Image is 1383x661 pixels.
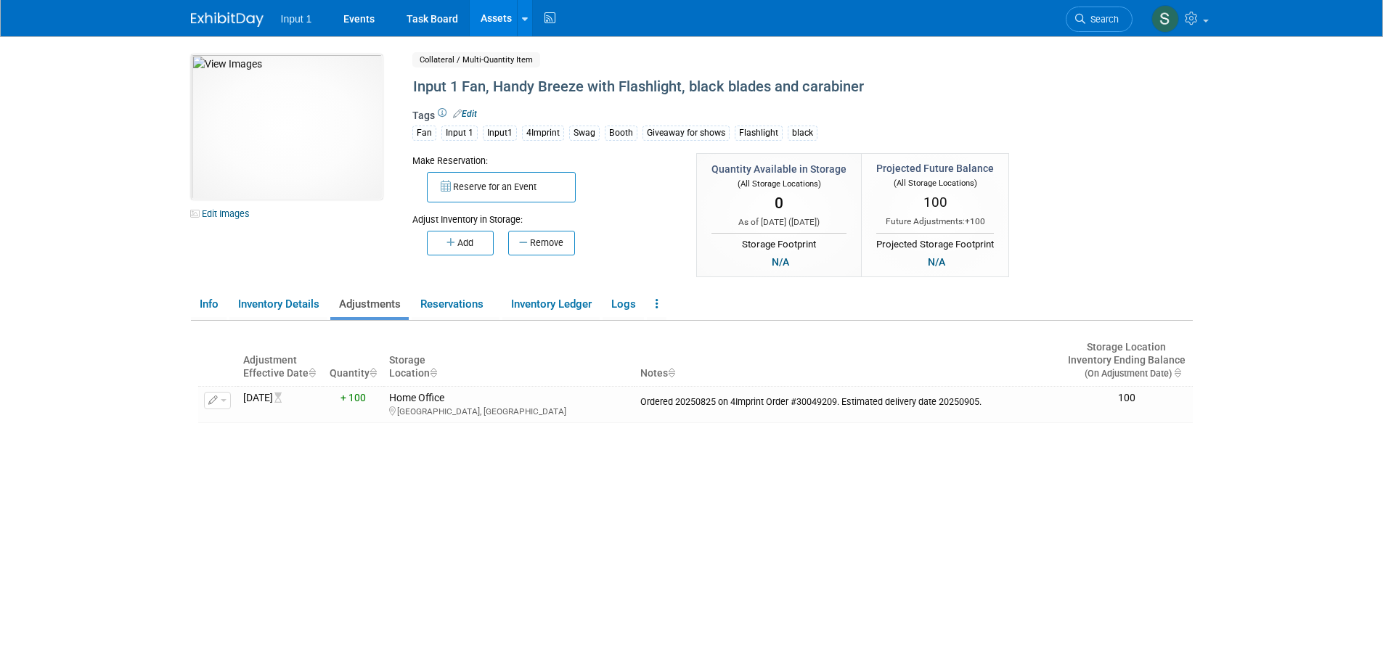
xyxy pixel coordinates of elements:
span: Search [1085,14,1119,25]
a: Adjustments [330,292,409,317]
div: Tags [412,108,1073,150]
div: Storage Footprint [711,233,846,252]
div: Home Office [389,392,629,418]
div: Future Adjustments: [876,215,994,228]
div: Projected Storage Footprint [876,233,994,252]
img: Susan Stout [1151,5,1179,33]
div: Fan [412,126,436,141]
button: Add [427,231,494,255]
div: Make Reservation: [412,153,675,168]
th: Notes : activate to sort column ascending [635,335,1061,386]
div: N/A [923,254,950,270]
th: Storage LocationInventory Ending Balance (On Adjustment Date) : activate to sort column ascending [1061,335,1193,386]
a: Inventory Ledger [502,292,600,317]
div: Input 1 [441,126,478,141]
span: +100 [965,216,985,226]
span: Collateral / Multi-Quantity Item [412,52,540,67]
th: Quantity : activate to sort column ascending [323,335,383,386]
div: Adjust Inventory in Storage: [412,202,675,226]
div: Ordered 20250825 on 4Imprint Order #30049209. Estimated delivery date 20250905. [640,392,1055,408]
div: [GEOGRAPHIC_DATA], [GEOGRAPHIC_DATA] [389,404,629,417]
button: Remove [508,231,575,255]
span: (On Adjustment Date) [1072,368,1172,379]
span: Input 1 [281,13,312,25]
div: As of [DATE] ( ) [711,216,846,229]
a: Edit [453,109,477,119]
span: [DATE] [791,217,817,227]
a: Edit Images [191,205,256,223]
div: Giveaway for shows [642,126,730,141]
div: Flashlight [735,126,783,141]
div: Input1 [483,126,517,141]
span: 100 [923,194,947,210]
div: black [788,126,817,141]
div: Projected Future Balance [876,161,994,176]
a: Reservations [412,292,499,317]
a: Logs [603,292,644,317]
th: Adjustment Effective Date : activate to sort column ascending [237,335,323,386]
div: 4Imprint [522,126,564,141]
div: N/A [767,254,794,270]
th: Storage Location : activate to sort column ascending [383,335,635,386]
img: View Images [191,54,383,200]
button: Reserve for an Event [427,172,576,202]
div: (All Storage Locations) [711,176,846,190]
a: Inventory Details [229,292,327,317]
div: (All Storage Locations) [876,176,994,189]
div: Booth [605,126,637,141]
span: + 100 [340,392,366,403]
i: Future Reservation Date [274,393,289,403]
div: Input 1 Fan, Handy Breeze with Flashlight, black blades and carabiner [408,74,1073,100]
div: Swag [569,126,600,141]
a: Info [191,292,227,317]
td: [DATE] [237,386,323,423]
span: 0 [775,194,783,212]
img: ExhibitDay [191,12,264,27]
div: 100 [1066,392,1187,405]
a: Search [1066,7,1133,32]
div: Quantity Available in Storage [711,162,846,176]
